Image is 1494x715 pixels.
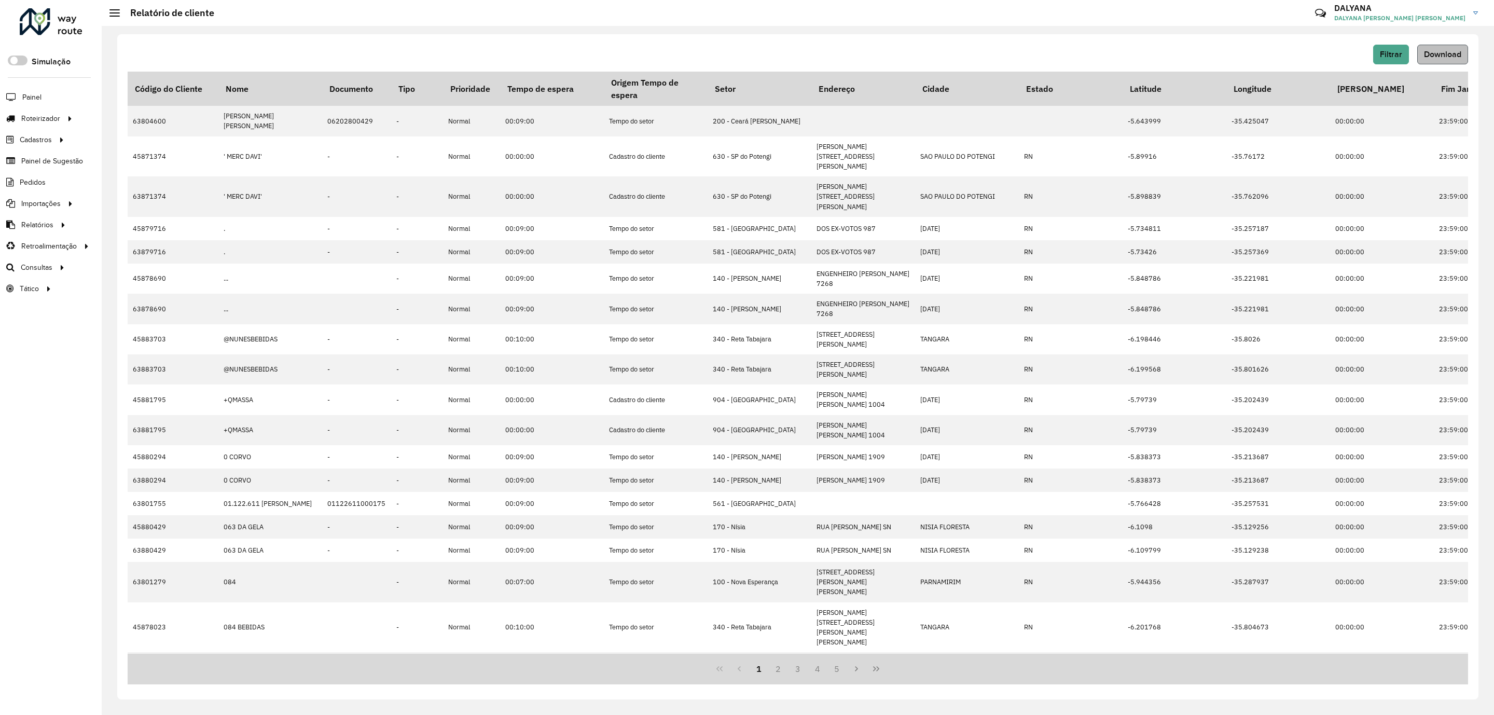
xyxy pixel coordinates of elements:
td: ' MERC DAVI' [218,136,322,177]
td: 45883703 [128,324,218,354]
th: Código do Cliente [128,72,218,106]
td: -5.79739 [1123,384,1226,415]
td: 084 BEBIDAS [218,602,322,653]
td: 63879716 [128,240,218,264]
td: - [322,136,391,177]
td: -35.804673 [1226,602,1330,653]
td: 63871374 [128,176,218,217]
td: Normal [443,539,500,562]
td: 45879716 [128,217,218,240]
td: - [391,106,443,136]
td: Normal [443,602,500,653]
td: [PERSON_NAME] [PERSON_NAME] 1004 [811,415,915,445]
td: Tempo do setor [604,240,708,264]
td: ENGENHEIRO [PERSON_NAME] 7268 [811,264,915,294]
button: 5 [827,659,847,679]
td: -5.766428 [1123,492,1226,515]
td: -5.643999 [1123,106,1226,136]
td: -35.257531 [1226,492,1330,515]
td: - [391,217,443,240]
td: 01122611000175 [322,492,391,515]
td: 00:07:00 [500,562,604,602]
td: 00:00:00 [1330,562,1434,602]
td: 00:00:00 [500,384,604,415]
td: - [322,354,391,384]
td: Cadastro do cliente [604,415,708,445]
td: NISIA FLORESTA [915,515,1019,539]
td: [DATE] [915,240,1019,264]
td: Normal [443,562,500,602]
td: 45871374 [128,136,218,177]
td: TANGARA [915,354,1019,384]
td: . [218,217,322,240]
td: - [322,324,391,354]
td: - [391,539,443,562]
td: 00:00:00 [500,176,604,217]
h3: DALYANA [1334,3,1465,13]
td: RN [1019,445,1123,469]
td: 630 - SP do Potengi [708,176,811,217]
td: 100 - Nova Esperança [708,562,811,602]
td: [DATE] [915,294,1019,324]
td: RN [1019,354,1123,384]
td: 63880294 [128,469,218,492]
td: Tempo do setor [604,294,708,324]
td: - [391,602,443,653]
td: DOS EX-VOTOS 987 [811,217,915,240]
td: 904 - [GEOGRAPHIC_DATA] [708,415,811,445]
td: 63881795 [128,415,218,445]
td: Normal [443,294,500,324]
td: 340 - Reta Tabajara [708,324,811,354]
td: 170 - Nísia [708,515,811,539]
td: RN [1019,515,1123,539]
td: -5.734811 [1123,217,1226,240]
td: +QMASSA [218,415,322,445]
td: Tempo do setor [604,602,708,653]
span: Download [1424,50,1461,59]
td: [PERSON_NAME] [PERSON_NAME] [218,106,322,136]
td: 00:00:00 [1330,354,1434,384]
td: @NUNESBEBIDAS [218,354,322,384]
td: - [391,384,443,415]
td: [PERSON_NAME] 1909 [811,445,915,469]
span: Importações [21,198,61,209]
td: -5.838373 [1123,445,1226,469]
td: 00:00:00 [1330,294,1434,324]
td: -35.425047 [1226,106,1330,136]
td: - [322,469,391,492]
td: 00:00:00 [1330,469,1434,492]
td: Normal [443,469,500,492]
td: Normal [443,106,500,136]
h2: Relatório de cliente [120,7,214,19]
td: 63878690 [128,294,218,324]
td: Normal [443,492,500,515]
td: [PERSON_NAME] 1909 [811,469,915,492]
td: - [391,492,443,515]
td: SAO PAULO DO POTENGI [915,136,1019,177]
th: Setor [708,72,811,106]
td: 00:00:00 [1330,176,1434,217]
td: 630 - SP do Potengi [708,136,811,177]
span: Painel de Sugestão [21,156,83,167]
label: Simulação [32,56,71,68]
td: Normal [443,240,500,264]
td: Cadastro do cliente [604,136,708,177]
td: 00:09:00 [500,515,604,539]
td: -35.8026 [1226,324,1330,354]
td: RN [1019,562,1123,602]
span: Pedidos [20,177,46,188]
span: Roteirizador [21,113,60,124]
td: 00:00:00 [1330,492,1434,515]
td: 45878690 [128,264,218,294]
th: Latitude [1123,72,1226,106]
span: Cadastros [20,134,52,145]
td: - [391,515,443,539]
td: [PERSON_NAME][STREET_ADDRESS][PERSON_NAME] [811,136,915,177]
button: 2 [768,659,788,679]
td: 00:00:00 [500,415,604,445]
td: - [391,264,443,294]
td: Tempo do setor [604,469,708,492]
td: 063 DA GELA [218,515,322,539]
td: -35.762096 [1226,176,1330,217]
td: Normal [443,415,500,445]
